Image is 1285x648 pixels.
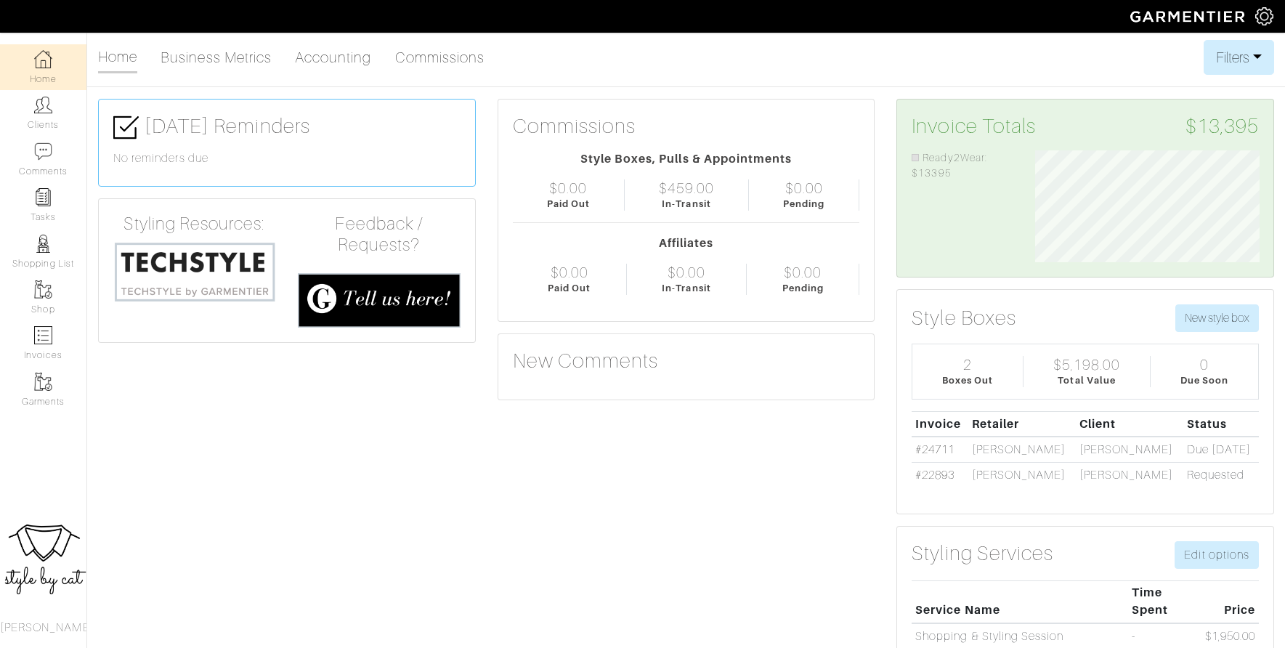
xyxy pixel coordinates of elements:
img: techstyle-93310999766a10050dc78ceb7f971a75838126fd19372ce40ba20cdf6a89b94b.png [113,240,276,303]
a: Commissions [395,43,485,72]
div: $0.00 [549,179,587,197]
img: stylists-icon-eb353228a002819b7ec25b43dbf5f0378dd9e0616d9560372ff212230b889e62.png [34,235,52,253]
h3: Commissions [513,114,636,139]
a: #24711 [915,443,954,456]
img: dashboard-icon-dbcd8f5a0b271acd01030246c82b418ddd0df26cd7fceb0bd07c9910d44c42f6.png [34,50,52,68]
td: [PERSON_NAME] [968,462,1076,487]
img: garments-icon-b7da505a4dc4fd61783c78ac3ca0ef83fa9d6f193b1c9dc38574b1d14d53ca28.png [34,373,52,391]
div: Total Value [1058,373,1116,387]
img: feedback_requests-3821251ac2bd56c73c230f3229a5b25d6eb027adea667894f41107c140538ee0.png [298,273,461,328]
h3: Styling Services [912,541,1053,566]
a: Edit options [1175,541,1259,569]
a: Business Metrics [161,43,272,72]
td: [PERSON_NAME] [968,437,1076,462]
th: Client [1076,411,1183,437]
div: 2 [963,356,972,373]
span: $13,395 [1185,114,1259,139]
h4: Feedback / Requests? [298,214,461,256]
img: check-box-icon-36a4915ff3ba2bd8f6e4f29bc755bb66becd62c870f447fc0dd1365fcfddab58.png [113,115,139,140]
a: Accounting [295,43,372,72]
div: $0.00 [551,264,588,281]
img: gear-icon-white-bd11855cb880d31180b6d7d6211b90ccbf57a29d726f0c71d8c61bd08dd39cc2.png [1255,7,1273,25]
img: garmentier-logo-header-white-b43fb05a5012e4ada735d5af1a66efaba907eab6374d6393d1fbf88cb4ef424d.png [1123,4,1255,29]
td: Due [DATE] [1183,437,1259,462]
div: $0.00 [785,179,823,197]
a: #22893 [915,469,954,482]
th: Invoice [912,411,968,437]
button: New style box [1175,304,1259,332]
img: reminder-icon-8004d30b9f0a5d33ae49ab947aed9ed385cf756f9e5892f1edd6e32f2345188e.png [34,188,52,206]
div: Pending [782,281,824,295]
div: 0 [1200,356,1209,373]
h4: Styling Resources: [113,214,276,235]
img: comment-icon-a0a6a9ef722e966f86d9cbdc48e553b5cf19dbc54f86b18d962a5391bc8f6eb6.png [34,142,52,161]
h3: Style Boxes [912,306,1016,331]
div: $459.00 [659,179,714,197]
div: Due Soon [1180,373,1228,387]
th: Service Name [912,580,1128,623]
th: Time Spent [1128,580,1201,623]
div: Paid Out [548,281,591,295]
li: Ready2Wear: $13395 [912,150,1013,182]
th: Status [1183,411,1259,437]
div: In-Transit [662,281,711,295]
div: Paid Out [547,197,590,211]
img: clients-icon-6bae9207a08558b7cb47a8932f037763ab4055f8c8b6bfacd5dc20c3e0201464.png [34,96,52,114]
div: Affiliates [513,235,860,252]
div: Style Boxes, Pulls & Appointments [513,150,860,168]
h3: [DATE] Reminders [113,114,461,140]
div: Pending [783,197,824,211]
div: Boxes Out [942,373,993,387]
h3: Invoice Totals [912,114,1259,139]
td: [PERSON_NAME] [1076,462,1183,487]
td: [PERSON_NAME] [1076,437,1183,462]
h3: New Comments [513,349,860,373]
td: Requested [1183,462,1259,487]
th: Price [1201,580,1259,623]
a: Home [98,42,137,73]
th: Retailer [968,411,1076,437]
div: In-Transit [662,197,711,211]
img: orders-icon-0abe47150d42831381b5fb84f609e132dff9fe21cb692f30cb5eec754e2cba89.png [34,326,52,344]
div: $5,198.00 [1053,356,1120,373]
h6: No reminders due [113,152,461,166]
button: Filters [1204,40,1274,75]
div: $0.00 [668,264,705,281]
div: $0.00 [784,264,822,281]
img: garments-icon-b7da505a4dc4fd61783c78ac3ca0ef83fa9d6f193b1c9dc38574b1d14d53ca28.png [34,280,52,299]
